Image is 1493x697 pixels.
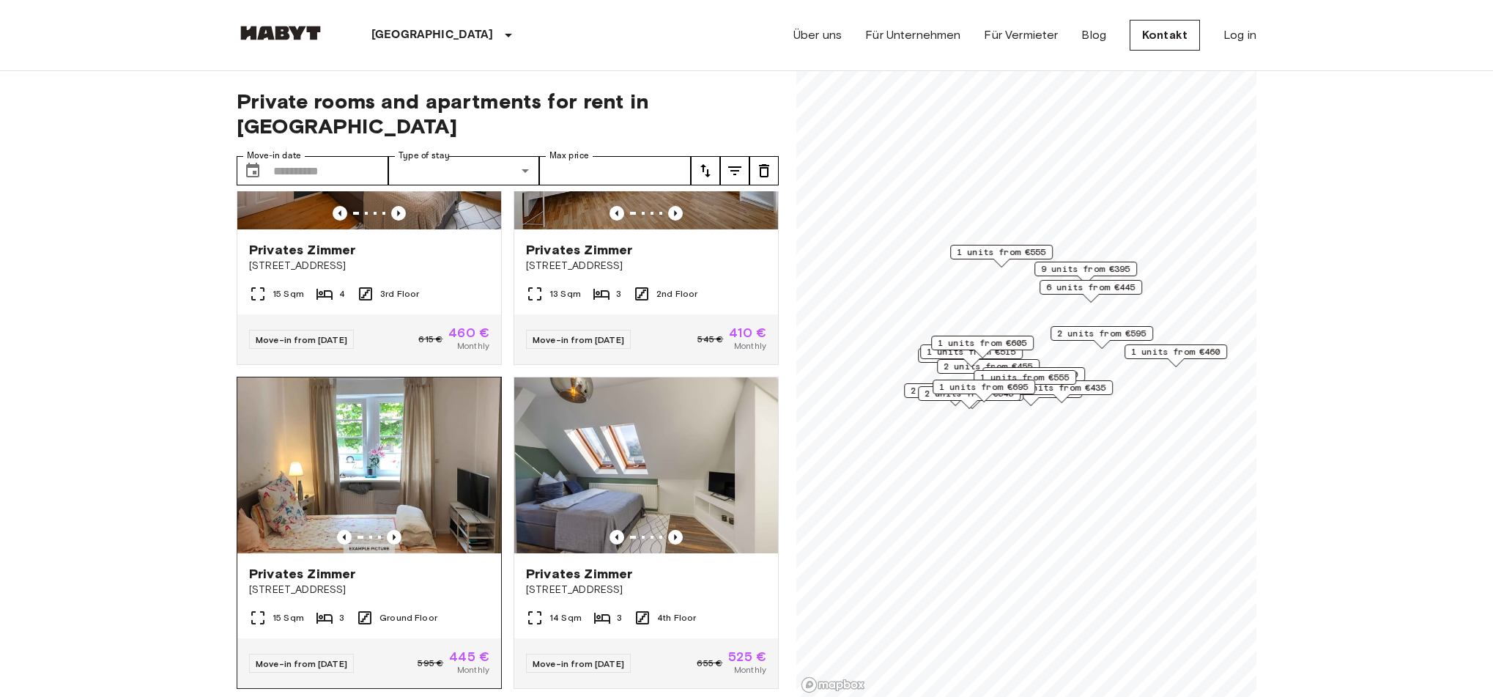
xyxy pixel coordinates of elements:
span: 2 units from €435 [1017,381,1106,394]
a: Marketing picture of unit DE-09-015-03MPrevious imagePrevious imagePrivates Zimmer[STREET_ADDRESS... [514,53,779,365]
p: [GEOGRAPHIC_DATA] [371,26,494,44]
a: Marketing picture of unit DE-09-014-003-02HFPrevious imagePrevious imagePrivates Zimmer[STREET_AD... [237,53,502,365]
span: 1 units from €605 [938,336,1027,350]
button: Previous image [333,206,347,221]
span: 9 units from €395 [1041,262,1130,276]
div: Map marker [904,383,1007,406]
div: Map marker [937,359,1040,382]
span: Move-in from [DATE] [256,658,347,669]
span: Privates Zimmer [526,565,632,583]
button: tune [749,156,779,185]
button: Previous image [610,530,624,545]
label: Move-in date [247,150,301,162]
span: [STREET_ADDRESS] [526,259,766,273]
span: Private rooms and apartments for rent in [GEOGRAPHIC_DATA] [237,89,779,139]
span: 545 € [697,333,723,346]
span: 2nd Floor [656,287,697,300]
span: Monthly [734,663,766,676]
span: 1 units from €515 [927,345,1016,358]
span: Move-in from [DATE] [533,658,624,669]
span: Privates Zimmer [249,565,355,583]
div: Map marker [931,336,1034,358]
div: Map marker [918,348,1020,371]
div: Map marker [920,344,1023,367]
span: 14 Sqm [549,611,582,624]
span: [STREET_ADDRESS] [249,259,489,273]
span: 3rd Floor [380,287,419,300]
span: Monthly [734,339,766,353]
div: Map marker [1040,280,1142,303]
span: Privates Zimmer [526,241,632,259]
span: [STREET_ADDRESS] [249,583,489,597]
span: [STREET_ADDRESS] [526,583,766,597]
img: Marketing picture of unit DE-09-004-001-03HF [514,377,778,553]
a: Kontakt [1130,20,1200,51]
span: 595 € [418,657,443,670]
img: Habyt [237,26,325,40]
label: Max price [549,150,589,162]
button: Previous image [610,206,624,221]
a: Für Vermieter [984,26,1058,44]
a: Mapbox logo [801,676,865,693]
a: Für Unternehmen [865,26,960,44]
div: Map marker [1051,326,1153,349]
button: tune [720,156,749,185]
span: 4th Floor [657,611,696,624]
span: 1 units from €555 [957,246,1046,259]
span: 15 Sqm [273,287,304,300]
span: 4 [339,287,345,300]
span: 1 units from €695 [939,380,1029,394]
div: Map marker [974,370,1076,393]
span: 1 units from €460 [989,368,1078,381]
a: Log in [1223,26,1256,44]
span: 655 € [697,657,722,670]
a: Über uns [793,26,842,44]
span: 460 € [448,326,489,339]
span: Ground Floor [379,611,437,624]
span: 1 units from €555 [980,371,1070,384]
span: Move-in from [DATE] [533,334,624,345]
a: Blog [1081,26,1106,44]
button: Previous image [387,530,401,545]
button: Choose date [238,156,267,185]
span: Monthly [457,663,489,676]
span: 15 Sqm [273,611,304,624]
button: Previous image [668,206,683,221]
span: 2 units from €595 [1057,327,1146,340]
button: Previous image [668,530,683,545]
div: Map marker [918,386,1020,409]
label: Type of stay [399,150,450,162]
span: Privates Zimmer [249,241,355,259]
span: Monthly [457,339,489,353]
span: 6 units from €445 [1046,281,1136,294]
a: Marketing picture of unit DE-09-012-002-03HFPrevious imagePrevious imagePrivates Zimmer[STREET_AD... [237,377,502,689]
span: 2 units from €545 [925,387,1014,400]
span: 525 € [728,650,766,663]
div: Map marker [933,380,1035,402]
span: 2 units from €455 [944,360,1033,373]
div: Map marker [950,245,1053,268]
span: 615 € [418,333,442,346]
button: Previous image [337,530,352,545]
div: Map marker [1034,262,1137,284]
div: Map marker [1125,344,1227,367]
span: 13 Sqm [549,287,581,300]
span: 2 units from €530 [911,384,1000,397]
button: Previous image [391,206,406,221]
span: 445 € [449,650,489,663]
span: 3 [339,611,344,624]
span: 1 units from €460 [1131,345,1220,358]
span: 3 [616,287,621,300]
span: Move-in from [DATE] [256,334,347,345]
a: Marketing picture of unit DE-09-004-001-03HFPrevious imagePrevious imagePrivates Zimmer[STREET_AD... [514,377,779,689]
span: 3 [617,611,622,624]
span: 410 € [729,326,766,339]
button: tune [691,156,720,185]
div: Map marker [982,367,1085,390]
img: Marketing picture of unit DE-09-012-002-03HF [237,377,501,553]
